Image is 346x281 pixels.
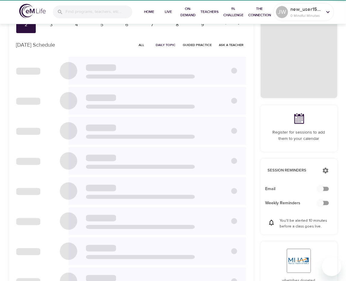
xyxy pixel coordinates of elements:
div: JW [276,6,288,18]
p: You'll be alerted 10 minutes before a class goes live. [280,218,330,230]
button: Ask a Teacher [217,40,246,50]
p: new_user1566398462 [290,6,322,13]
div: 3 [44,21,59,28]
p: [DATE] Schedule [16,41,55,49]
div: 8 [170,21,185,28]
div: 5 [94,21,109,28]
div: 9 [195,21,210,28]
input: Find programs, teachers, etc... [66,5,132,18]
span: Teachers [201,9,219,15]
p: Session Reminders [268,168,316,174]
span: Home [142,9,156,15]
span: Guided Practice [183,42,212,48]
p: 0 Mindful Minutes [290,13,322,18]
span: The Connection [248,6,271,18]
span: 1% Challenge [223,6,243,18]
span: Live [161,9,176,15]
div: 7 [145,21,160,28]
button: All [132,40,151,50]
button: Daily Topic [154,40,178,50]
span: All [134,42,149,48]
span: Weekly Reminders [265,200,323,206]
img: logo [19,4,46,18]
iframe: Button to launch messaging window [322,257,341,276]
button: Guided Practice [181,40,214,50]
span: Email [265,186,323,192]
div: 2 [19,21,34,28]
p: Register for sessions to add them to your calendar [268,129,330,142]
span: Ask a Teacher [219,42,244,48]
span: Daily Topic [156,42,176,48]
span: On-Demand [180,6,196,18]
div: 6 [119,21,134,28]
div: 4 [69,21,84,28]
